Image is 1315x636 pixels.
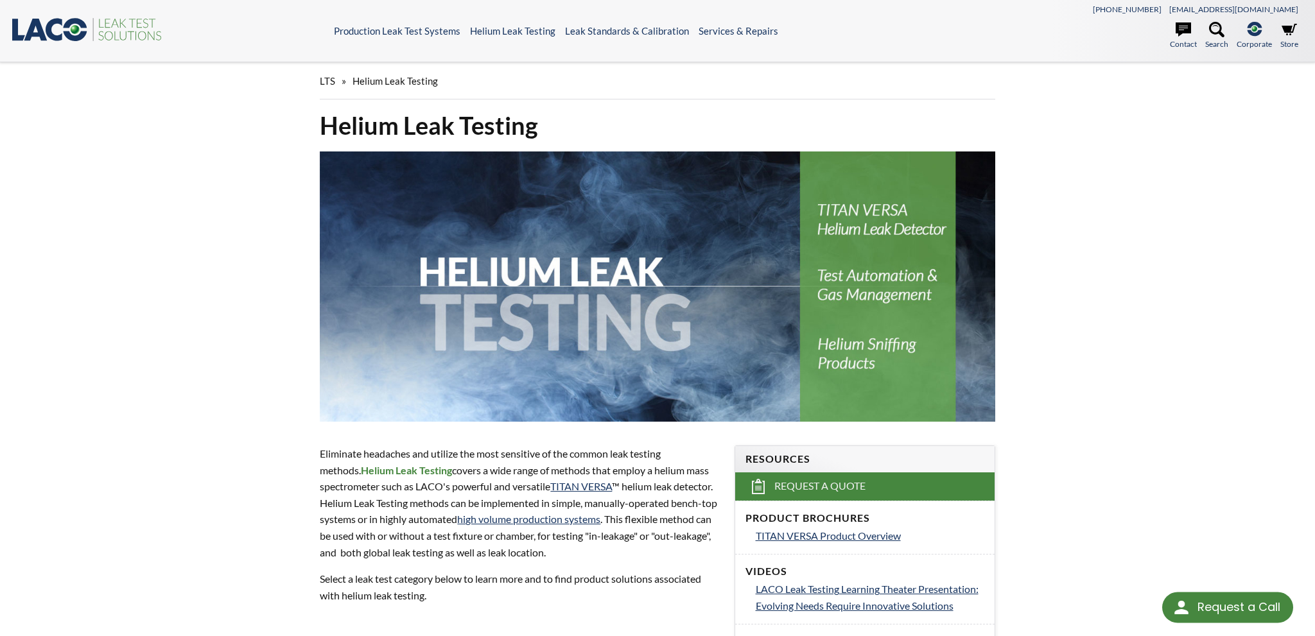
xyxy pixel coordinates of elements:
[353,75,438,87] span: Helium Leak Testing
[745,511,984,525] h4: Product Brochures
[550,480,612,492] a: TITAN VERSA
[1280,22,1298,50] a: Store
[1171,597,1192,618] img: round button
[1162,592,1293,623] div: Request a Call
[320,571,718,603] p: Select a leak test category below to learn more and to find product solutions associated with hel...
[735,472,995,501] a: Request a Quote
[565,25,689,37] a: Leak Standards & Calibration
[320,110,995,141] h1: Helium Leak Testing
[745,565,984,578] h4: Videos
[756,529,901,542] span: TITAN VERSA Product Overview
[334,25,460,37] a: Production Leak Test Systems
[1093,4,1162,14] a: [PHONE_NUMBER]
[457,513,600,525] a: high volume production systems
[320,75,335,87] span: LTS
[745,452,984,466] h4: Resources
[470,25,555,37] a: Helium Leak Testing
[756,581,984,614] a: LACO Leak Testing Learning Theater Presentation: Evolving Needs Require Innovative Solutions
[756,583,979,612] span: LACO Leak Testing Learning Theater Presentation: Evolving Needs Require Innovative Solutions
[1170,22,1197,50] a: Contact
[699,25,778,37] a: Services & Repairs
[1205,22,1228,50] a: Search
[320,445,718,560] p: Eliminate headaches and utilize the most sensitive of the common leak testing methods. covers a w...
[1237,38,1272,50] span: Corporate
[756,528,984,544] a: TITAN VERSA Product Overview
[320,63,995,99] div: »
[1197,592,1280,622] div: Request a Call
[774,479,866,493] span: Request a Quote
[1169,4,1298,14] a: [EMAIL_ADDRESS][DOMAIN_NAME]
[320,151,995,421] img: Helium Leak Testing header
[361,464,452,476] strong: Helium Leak Testing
